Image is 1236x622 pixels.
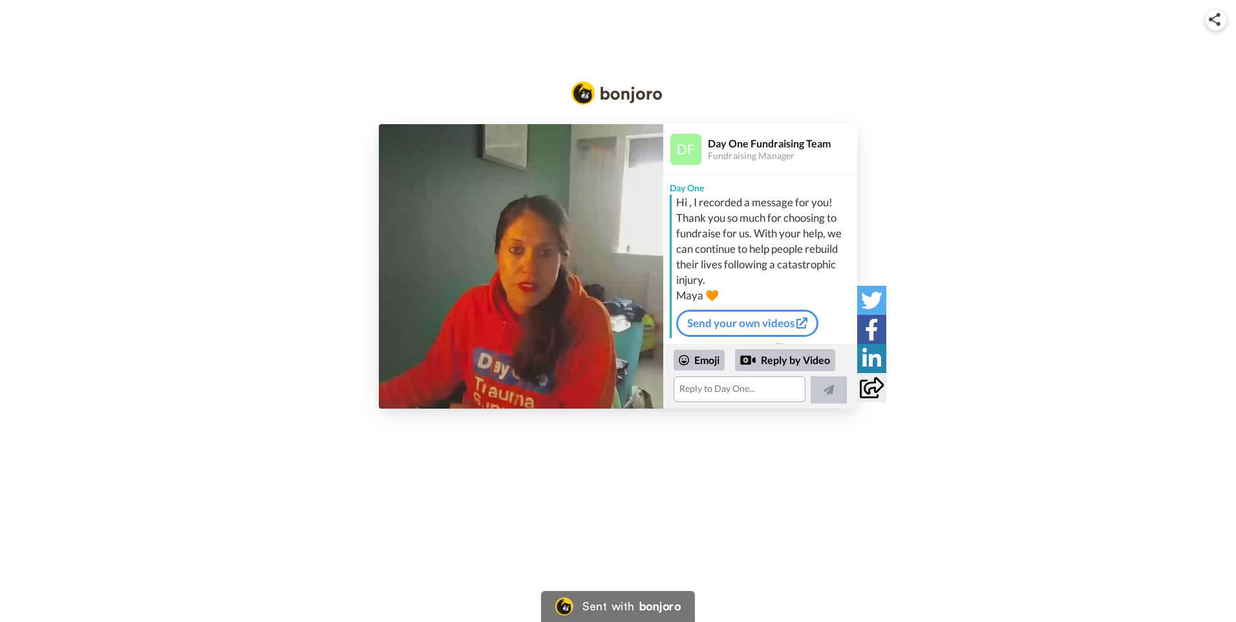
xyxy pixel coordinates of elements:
[379,124,663,409] img: b9e93f72-b831-4d47-950b-3e2f9691577b-thumb.jpg
[708,151,857,162] div: Fundraising Manager
[740,352,756,368] div: Reply by Video
[674,350,725,370] div: Emoji
[708,137,857,149] div: Day One Fundraising Team
[670,134,701,165] img: Profile Image
[1209,13,1220,26] img: ic_share.svg
[735,349,835,371] div: Reply by Video
[663,343,857,391] div: Send Day One a reply.
[732,343,789,369] img: message.svg
[663,175,857,195] div: Day One
[571,81,662,105] img: Bonjoro Logo
[676,195,854,303] div: Hi , I recorded a message for you! Thank you so much for choosing to fundraise for us. With your ...
[676,310,818,337] a: Send your own videos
